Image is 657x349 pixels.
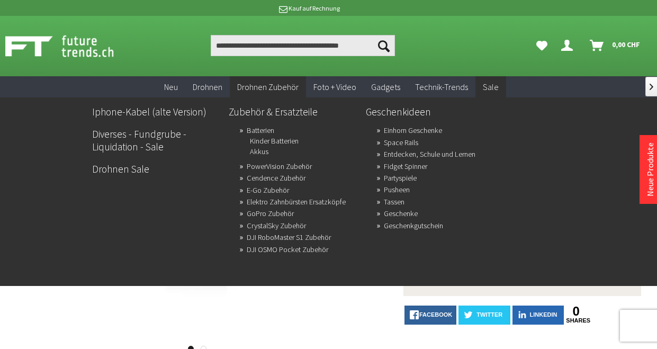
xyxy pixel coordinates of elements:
span: Technik-Trends [415,82,468,92]
a: Technik-Trends [408,76,475,98]
a: Cendence Zubehör [247,171,305,185]
a: CrystalSky Zubehör [247,218,306,233]
span: twitter [476,311,502,318]
span: 0,00 CHF [612,36,640,53]
a: Diverses - Fundgrube - Liquidation - Sale [92,125,220,156]
span: Neu [164,82,178,92]
span: Foto + Video [313,82,356,92]
span: Gadgets [371,82,400,92]
a: Neue Produkte [645,142,655,196]
a: Drohnen Sale [92,160,220,178]
a: E-Go Zubehör [247,183,289,198]
a: Meine Favoriten [531,35,553,56]
span: Drohnen [193,82,222,92]
button: Suchen [373,35,395,56]
input: Produkt, Marke, Kategorie, EAN, Artikelnummer… [211,35,394,56]
a: Neu [157,76,185,98]
a: Sale [475,76,506,98]
a: Tassen [384,194,404,209]
a: Space Rails [384,135,418,150]
a: 0 [566,306,586,317]
a: GoPro Zubehör [247,206,294,221]
span: facebook [419,311,452,318]
a: Batterien [247,123,274,138]
a: Dein Konto [557,35,581,56]
a: DJI OSMO Pocket Zubehör [247,242,328,257]
span:  [650,84,653,90]
a: Iphone-Kabel (alte Version) [92,103,220,121]
a: Warenkorb [586,35,645,56]
a: Zubehör & Ersatzteile [229,103,357,121]
a: LinkedIn [512,306,564,325]
a: Geschenkgutschein [384,218,443,233]
a: Fidget Spinner [384,159,427,174]
a: Foto + Video [306,76,364,98]
a: shares [566,317,586,324]
a: Einhorn Geschenke [384,123,442,138]
a: DJI RoboMaster S1 Zubehör [247,230,331,245]
a: Partyspiele [384,171,417,185]
a: Elektro Zahnbürsten Ersatzköpfe [247,194,346,209]
span: Sale [483,82,499,92]
a: PowerVision Zubehör [247,159,312,174]
img: Shop Futuretrends - zur Startseite wechseln [5,33,137,59]
a: Drohnen [185,76,230,98]
span: Drohnen Zubehör [237,82,299,92]
a: Geschenkideen [366,103,494,121]
a: Akkus [250,144,268,159]
a: Gadgets [364,76,408,98]
a: Drohnen Zubehör [230,76,306,98]
a: Entdecken, Schule und Lernen [384,147,475,162]
a: twitter [458,306,510,325]
a: Kinder Batterien [250,133,299,148]
a: facebook [404,306,456,325]
a: Pusheen [384,182,410,197]
a: Geschenke [384,206,418,221]
span: LinkedIn [529,311,557,318]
